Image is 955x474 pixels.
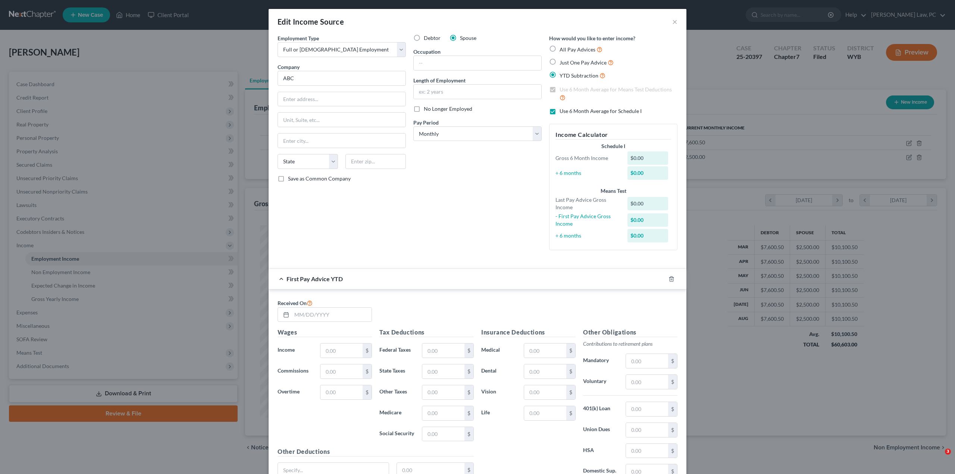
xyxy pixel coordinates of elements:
div: $0.00 [627,197,668,210]
input: 0.00 [320,385,363,399]
div: ÷ 6 months [552,232,624,239]
div: $0.00 [627,151,668,165]
input: 0.00 [626,444,668,458]
div: Schedule I [555,142,671,150]
div: $ [668,402,677,416]
input: 0.00 [626,423,668,437]
span: YTD Subtraction [560,72,598,79]
span: Company [278,64,300,70]
span: 3 [945,449,951,455]
div: $ [668,375,677,389]
input: Enter zip... [345,154,406,169]
div: $ [363,343,372,358]
label: Voluntary [579,374,622,389]
input: 0.00 [524,385,566,399]
input: 0.00 [626,375,668,389]
button: × [672,17,677,26]
input: 0.00 [422,364,464,379]
h5: Wages [278,328,372,337]
div: ÷ 6 months [552,169,624,177]
span: All Pay Advices [560,46,595,53]
label: Commissions [274,364,316,379]
span: No Longer Employed [424,106,472,112]
div: $0.00 [627,229,668,242]
div: Gross 6 Month Income [552,154,624,162]
label: Life [477,406,520,421]
label: Received On [278,298,313,307]
label: How would you like to enter income? [549,34,635,42]
div: $ [668,423,677,437]
iframe: Intercom live chat [930,449,948,467]
div: $ [668,354,677,368]
input: Enter city... [278,134,406,148]
input: 0.00 [320,364,363,379]
div: Means Test [555,187,671,195]
label: 401(k) Loan [579,402,622,417]
input: Enter address... [278,92,406,106]
div: $ [566,406,575,420]
span: First Pay Advice YTD [286,275,343,282]
label: Medicare [376,406,418,421]
div: $ [668,444,677,458]
p: Contributions to retirement plans [583,340,677,348]
span: Debtor [424,35,441,41]
input: Unit, Suite, etc... [278,113,406,127]
div: $ [363,364,372,379]
h5: Tax Deductions [379,328,474,337]
div: Last Pay Advice Gross Income [552,196,624,211]
span: Spouse [460,35,476,41]
div: $0.00 [627,166,668,180]
input: 0.00 [422,385,464,399]
div: Edit Income Source [278,16,344,27]
label: Other Taxes [376,385,418,400]
input: Search company by name... [278,71,406,86]
label: Mandatory [579,354,622,368]
div: $ [566,364,575,379]
input: 0.00 [524,406,566,420]
label: Overtime [274,385,316,400]
input: ex: 2 years [414,85,541,99]
div: $ [566,343,575,358]
input: 0.00 [422,427,464,441]
h5: Insurance Deductions [481,328,576,337]
label: Occupation [413,48,441,56]
div: $0.00 [627,213,668,227]
h5: Income Calculator [555,130,671,139]
h5: Other Deductions [278,447,474,456]
h5: Other Obligations [583,328,677,337]
div: $ [566,385,575,399]
label: Federal Taxes [376,343,418,358]
span: Just One Pay Advice [560,59,607,66]
span: Use 6 Month Average for Schedule I [560,108,642,114]
label: HSA [579,443,622,458]
div: $ [464,427,473,441]
div: - First Pay Advice Gross Income [552,213,624,227]
label: State Taxes [376,364,418,379]
div: $ [464,343,473,358]
input: MM/DD/YYYY [292,308,372,322]
span: Save as Common Company [288,175,351,182]
input: 0.00 [422,343,464,358]
label: Length of Employment [413,76,466,84]
div: $ [363,385,372,399]
label: Social Security [376,427,418,442]
input: 0.00 [626,354,668,368]
span: Use 6 Month Average for Means Test Deductions [560,86,672,92]
input: 0.00 [626,402,668,416]
input: -- [414,56,541,70]
div: $ [464,385,473,399]
input: 0.00 [524,343,566,358]
input: 0.00 [320,343,363,358]
input: 0.00 [524,364,566,379]
label: Dental [477,364,520,379]
span: Employment Type [278,35,319,41]
span: Pay Period [413,119,439,126]
div: $ [464,364,473,379]
div: $ [464,406,473,420]
label: Vision [477,385,520,400]
label: Union Dues [579,423,622,437]
span: Income [278,346,295,353]
label: Medical [477,343,520,358]
input: 0.00 [422,406,464,420]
